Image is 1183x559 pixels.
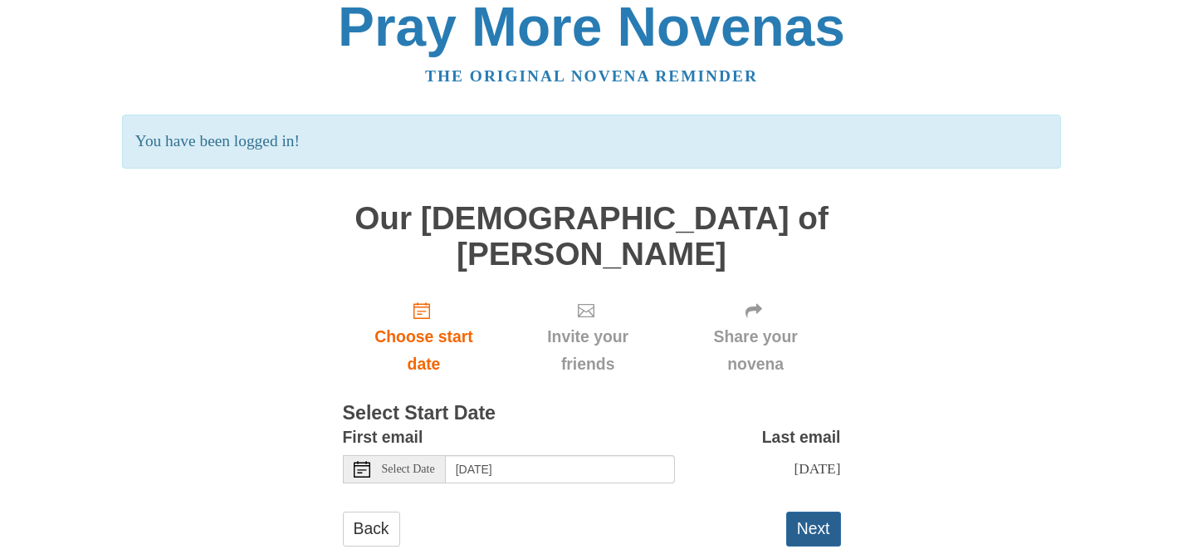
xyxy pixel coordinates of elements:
button: Next [786,512,841,546]
div: Click "Next" to confirm your start date first. [505,288,670,387]
p: You have been logged in! [122,115,1061,169]
span: Share your novena [687,323,824,378]
h1: Our [DEMOGRAPHIC_DATA] of [PERSON_NAME] [343,201,841,272]
label: Last email [762,424,841,451]
span: Choose start date [359,323,489,378]
a: Choose start date [343,288,506,387]
a: The original novena reminder [425,67,758,85]
label: First email [343,424,423,451]
h3: Select Start Date [343,403,841,424]
span: Invite your friends [521,323,653,378]
span: [DATE] [794,460,840,477]
div: Click "Next" to confirm your start date first. [671,288,841,387]
span: Select Date [382,463,435,475]
a: Back [343,512,400,546]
